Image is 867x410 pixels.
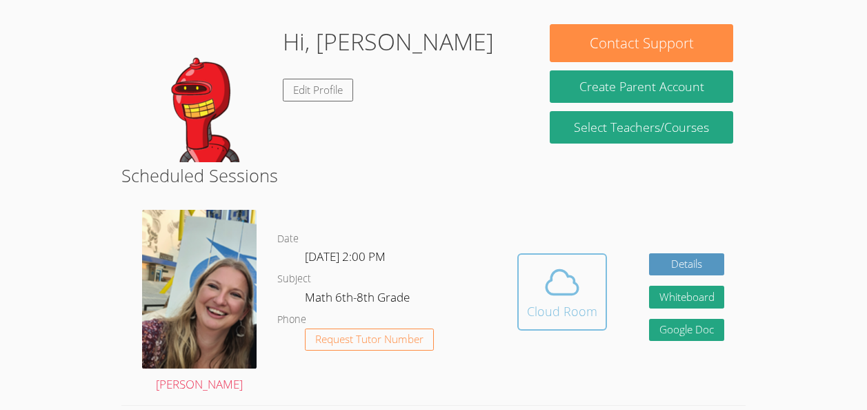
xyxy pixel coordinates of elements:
[277,311,306,329] dt: Phone
[550,70,733,103] button: Create Parent Account
[527,302,597,321] div: Cloud Room
[305,248,386,264] span: [DATE] 2:00 PM
[277,231,299,248] dt: Date
[121,162,746,188] h2: Scheduled Sessions
[649,319,725,342] a: Google Doc
[305,288,412,311] dd: Math 6th-8th Grade
[134,24,272,162] img: default.png
[142,210,257,369] img: sarah.png
[277,271,311,288] dt: Subject
[550,24,733,62] button: Contact Support
[649,286,725,309] button: Whiteboard
[142,210,257,395] a: [PERSON_NAME]
[315,334,423,344] span: Request Tutor Number
[305,329,434,351] button: Request Tutor Number
[550,111,733,144] a: Select Teachers/Courses
[283,24,494,59] h1: Hi, [PERSON_NAME]
[649,253,725,276] a: Details
[517,253,607,331] button: Cloud Room
[283,79,353,101] a: Edit Profile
